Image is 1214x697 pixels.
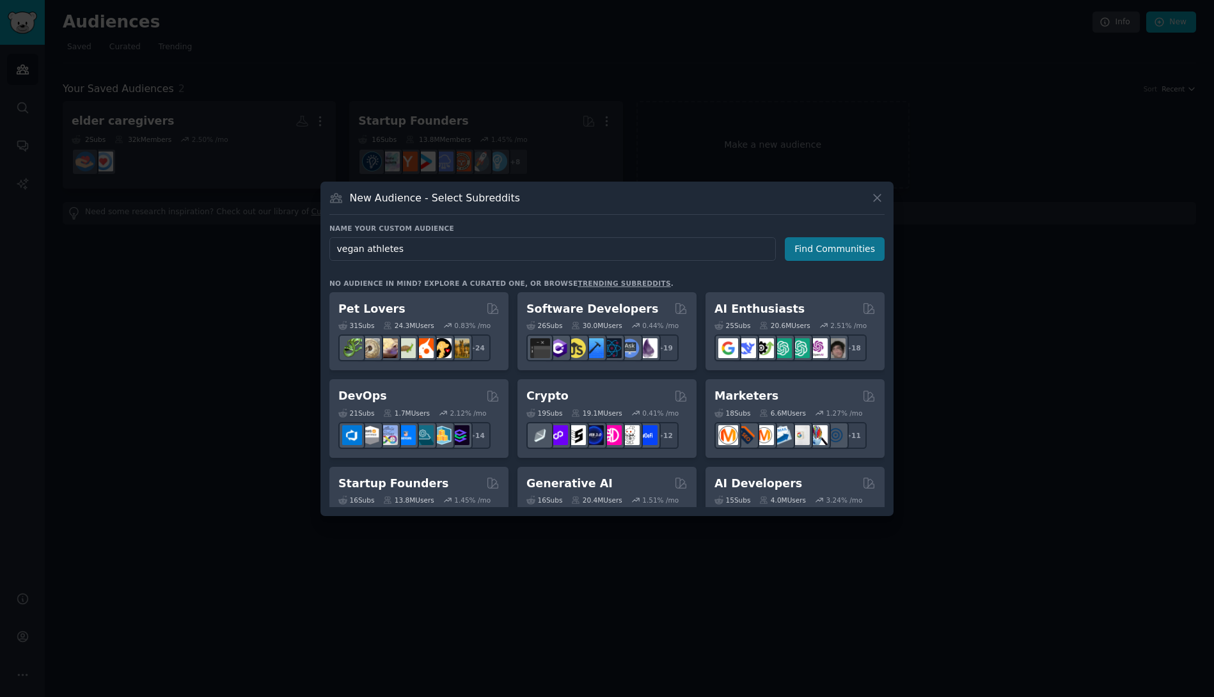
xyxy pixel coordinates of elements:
h3: New Audience - Select Subreddits [350,191,520,205]
div: 2.12 % /mo [450,409,487,418]
img: iOSProgramming [584,338,604,358]
div: 24.3M Users [383,321,434,330]
div: 3.24 % /mo [826,496,863,505]
img: PlatformEngineers [450,425,469,445]
img: cockatiel [414,338,434,358]
img: dogbreed [450,338,469,358]
img: ethstaker [566,425,586,445]
img: ethfinance [530,425,550,445]
h2: AI Enthusiasts [714,301,805,317]
div: 16 Sub s [526,496,562,505]
h2: Startup Founders [338,476,448,492]
div: 0.83 % /mo [454,321,491,330]
div: 31 Sub s [338,321,374,330]
div: 2.51 % /mo [830,321,867,330]
img: ArtificalIntelligence [826,338,846,358]
img: learnjavascript [566,338,586,358]
img: elixir [638,338,658,358]
img: AskMarketing [754,425,774,445]
div: 19.1M Users [571,409,622,418]
div: 20.6M Users [759,321,810,330]
div: 0.41 % /mo [642,409,679,418]
img: chatgpt_prompts_ [790,338,810,358]
img: ballpython [360,338,380,358]
div: 21 Sub s [338,409,374,418]
h2: DevOps [338,388,387,404]
div: + 12 [652,422,679,449]
button: Find Communities [785,237,885,261]
div: 30.0M Users [571,321,622,330]
div: 25 Sub s [714,321,750,330]
img: DeepSeek [736,338,756,358]
img: CryptoNews [620,425,640,445]
div: 20.4M Users [571,496,622,505]
h2: Marketers [714,388,778,404]
img: defi_ [638,425,658,445]
h2: Generative AI [526,476,613,492]
div: 26 Sub s [526,321,562,330]
img: chatgpt_promptDesign [772,338,792,358]
img: herpetology [342,338,362,358]
div: No audience in mind? Explore a curated one, or browse . [329,279,674,288]
img: turtle [396,338,416,358]
div: 1.51 % /mo [642,496,679,505]
img: GoogleGeminiAI [718,338,738,358]
img: 0xPolygon [548,425,568,445]
img: OpenAIDev [808,338,828,358]
div: + 18 [840,334,867,361]
img: AskComputerScience [620,338,640,358]
img: OnlineMarketing [826,425,846,445]
img: PetAdvice [432,338,452,358]
img: content_marketing [718,425,738,445]
div: 16 Sub s [338,496,374,505]
img: csharp [548,338,568,358]
img: DevOpsLinks [396,425,416,445]
img: aws_cdk [432,425,452,445]
div: + 11 [840,422,867,449]
div: 19 Sub s [526,409,562,418]
h2: Software Developers [526,301,658,317]
div: 1.7M Users [383,409,430,418]
h2: AI Developers [714,476,802,492]
h3: Name your custom audience [329,224,885,233]
div: 1.45 % /mo [454,496,491,505]
input: Pick a short name, like "Digital Marketers" or "Movie-Goers" [329,237,776,261]
div: 18 Sub s [714,409,750,418]
div: 1.27 % /mo [826,409,863,418]
div: + 19 [652,334,679,361]
h2: Pet Lovers [338,301,406,317]
img: Emailmarketing [772,425,792,445]
img: Docker_DevOps [378,425,398,445]
img: web3 [584,425,604,445]
div: + 14 [464,422,491,449]
h2: Crypto [526,388,569,404]
img: reactnative [602,338,622,358]
img: platformengineering [414,425,434,445]
div: + 24 [464,334,491,361]
img: MarketingResearch [808,425,828,445]
img: googleads [790,425,810,445]
img: azuredevops [342,425,362,445]
img: software [530,338,550,358]
div: 15 Sub s [714,496,750,505]
a: trending subreddits [578,279,670,287]
img: AWS_Certified_Experts [360,425,380,445]
img: defiblockchain [602,425,622,445]
div: 13.8M Users [383,496,434,505]
div: 4.0M Users [759,496,806,505]
img: AItoolsCatalog [754,338,774,358]
div: 0.44 % /mo [642,321,679,330]
img: bigseo [736,425,756,445]
img: leopardgeckos [378,338,398,358]
div: 6.6M Users [759,409,806,418]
